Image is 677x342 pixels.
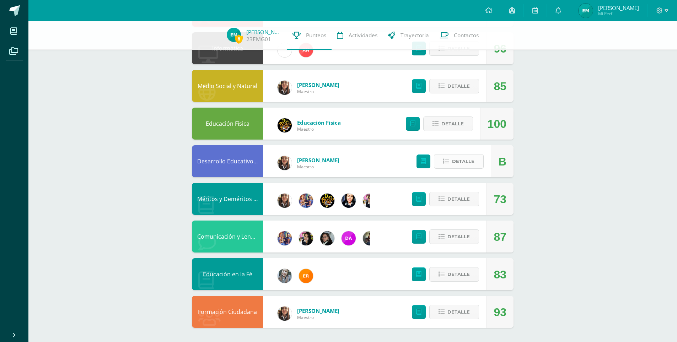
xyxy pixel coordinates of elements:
[299,194,313,208] img: 3f4c0a665c62760dc8d25f6423ebedea.png
[494,70,506,102] div: 85
[401,32,429,39] span: Trayectoria
[192,145,263,177] div: Desarrollo Educativo y Proyecto de Vida
[192,108,263,140] div: Educación Física
[297,81,339,88] span: [PERSON_NAME]
[227,28,241,42] img: 8c14a80406261e4038450a0cddff8716.png
[297,157,339,164] span: [PERSON_NAME]
[447,268,470,281] span: Detalle
[447,230,470,243] span: Detalle
[494,221,506,253] div: 87
[363,194,377,208] img: 282f7266d1216b456af8b3d5ef4bcc50.png
[423,116,473,131] button: Detalle
[434,154,484,169] button: Detalle
[454,32,479,39] span: Contactos
[278,118,292,132] img: eda3c0d1caa5ac1a520cf0290d7c6ae4.png
[452,155,474,168] span: Detalle
[297,307,339,314] span: [PERSON_NAME]
[299,43,313,57] img: 35a1f8cfe552b0525d1a6bbd90ff6c8c.png
[192,70,263,102] div: Medio Social y Natural
[278,194,292,208] img: 2000ab86f3df8f62229e1ec2f247c910.png
[383,21,434,50] a: Trayectoria
[278,269,292,283] img: cba4c69ace659ae4cf02a5761d9a2473.png
[278,231,292,245] img: 3f4c0a665c62760dc8d25f6423ebedea.png
[192,183,263,215] div: Méritos y Deméritos 1ro. Primaria ¨B¨
[299,231,313,245] img: 282f7266d1216b456af8b3d5ef4bcc50.png
[297,119,341,126] span: Educación Física
[494,183,506,215] div: 73
[297,164,339,170] span: Maestro
[192,258,263,290] div: Educación en la Fé
[349,32,377,39] span: Actividades
[278,306,292,321] img: 2000ab86f3df8f62229e1ec2f247c910.png
[192,221,263,253] div: Comunicación y Lenguaje L.3 (Inglés y Laboratorio)
[320,231,334,245] img: 7bd163c6daa573cac875167af135d202.png
[447,80,470,93] span: Detalle
[332,21,383,50] a: Actividades
[287,21,332,50] a: Punteos
[320,194,334,208] img: eda3c0d1caa5ac1a520cf0290d7c6ae4.png
[278,156,292,170] img: 2000ab86f3df8f62229e1ec2f247c910.png
[494,296,506,328] div: 93
[498,146,506,178] div: B
[192,296,263,328] div: Formación Ciudadana
[488,108,506,140] div: 100
[429,267,479,282] button: Detalle
[441,117,464,130] span: Detalle
[278,81,292,95] img: 2000ab86f3df8f62229e1ec2f247c910.png
[297,88,339,94] span: Maestro
[246,36,271,43] a: 23EMG01
[299,269,313,283] img: 890e40971ad6f46e050b48f7f5834b7c.png
[342,194,356,208] img: 1ddc13d9596fa47974de451e3873c180.png
[447,305,470,319] span: Detalle
[246,28,282,36] a: [PERSON_NAME]
[429,229,479,244] button: Detalle
[447,192,470,206] span: Detalle
[434,21,484,50] a: Contactos
[306,32,326,39] span: Punteos
[278,43,292,57] img: cae4b36d6049cd6b8500bd0f72497672.png
[297,314,339,320] span: Maestro
[429,305,479,319] button: Detalle
[598,4,639,11] span: [PERSON_NAME]
[429,79,479,93] button: Detalle
[579,4,593,18] img: 8c14a80406261e4038450a0cddff8716.png
[297,126,341,132] span: Maestro
[342,231,356,245] img: 20293396c123fa1d0be50d4fd90c658f.png
[235,34,243,43] span: 8
[429,192,479,206] button: Detalle
[363,231,377,245] img: f727c7009b8e908c37d274233f9e6ae1.png
[598,11,639,17] span: Mi Perfil
[494,259,506,291] div: 83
